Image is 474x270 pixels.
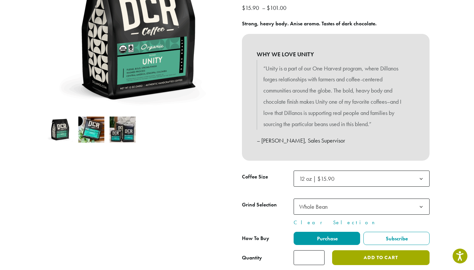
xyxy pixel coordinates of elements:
[242,254,262,262] div: Quantity
[385,235,408,242] span: Subscribe
[242,4,245,12] span: $
[242,235,269,242] span: How To Buy
[299,203,328,210] span: Whole Bean
[294,250,325,265] input: Product quantity
[332,250,430,265] button: Add to cart
[294,219,430,227] a: Clear Selection
[257,135,415,146] p: – [PERSON_NAME], Sales Supervisor
[263,63,408,130] p: “Unity is a part of our One Harvest program, where Dillanos forges relationships with farmers and...
[294,199,430,215] span: Whole Bean
[242,200,294,210] label: Grind Selection
[294,171,430,187] span: 12 oz | $15.90
[297,200,334,213] span: Whole Bean
[242,20,377,27] b: Strong, heavy body. Anise aroma. Tastes of dark chocolate.
[242,4,261,12] bdi: 15.90
[257,49,415,60] b: WHY WE LOVE UNITY
[297,172,341,185] span: 12 oz | $15.90
[47,117,73,143] img: Unity
[267,4,288,12] bdi: 101.00
[299,175,334,182] span: 12 oz | $15.90
[267,4,270,12] span: $
[316,235,338,242] span: Purchase
[110,117,136,143] img: Unity - Image 3
[78,117,104,143] img: Unity - Image 2
[262,4,265,12] span: –
[242,172,294,182] label: Coffee Size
